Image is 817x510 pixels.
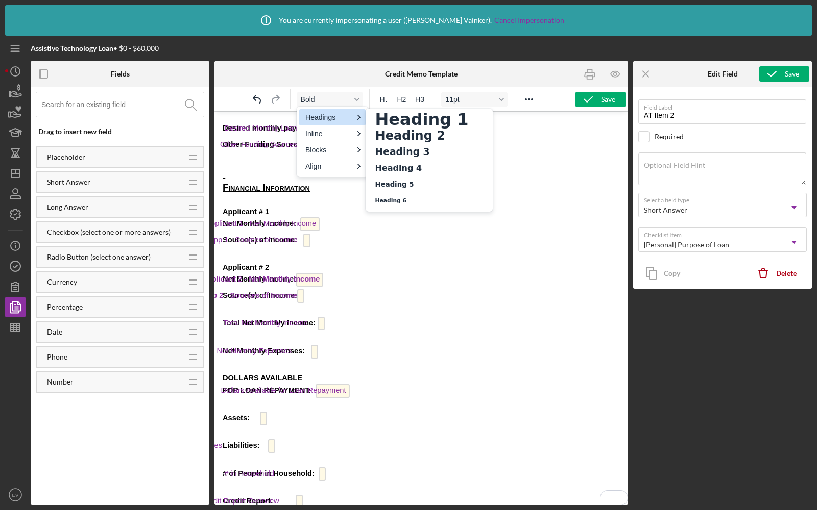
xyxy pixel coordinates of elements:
[41,92,204,117] input: Search for an existing field
[368,144,490,160] div: Heading 3
[376,92,393,107] button: Heading 1
[8,151,55,160] span: Applicant # 2
[644,161,705,169] label: Optional Field Hint
[374,195,470,207] h6: Heading 6
[37,303,180,311] div: Percentage
[104,10,117,24] span: Desired Monthly Loan Payment
[8,207,101,215] span: Total Net Monthly Income:
[368,127,490,144] div: Heading 2
[97,233,104,247] span: Net Monthly Expenses
[305,144,352,156] div: Blocks
[31,44,113,53] b: Assistive Technology Loan
[37,178,180,186] div: Short Answer
[776,263,797,284] div: Delete
[89,122,96,136] span: App 1 - Sources of Income
[8,180,106,188] span: Source(s) of Income:
[520,92,538,107] button: Reveal or hide additional toolbar items
[5,484,26,505] button: EV
[8,96,55,104] span: Applicant # 1
[214,112,628,505] iframe: Rich Text Area
[601,92,615,107] div: Save
[297,92,363,107] button: Format Bold
[301,95,351,104] span: Bold
[305,127,352,140] div: Inline
[81,383,88,397] span: Credit Report Overview
[54,327,61,341] span: Total Liabilities
[644,100,806,111] label: Field Label
[445,95,495,104] span: 11pt
[37,378,180,386] div: Number
[82,161,109,175] span: Applicant 2 - Net Monthly Income
[299,125,366,142] div: Inline
[305,160,352,172] div: Align
[104,355,111,369] span: # in Household
[374,162,470,174] h4: Heading 4
[655,133,684,141] div: Required
[103,205,110,219] span: Total Net Monthly Income
[12,492,19,498] text: EV
[374,146,470,158] h3: Heading 3
[86,106,105,119] span: Applicant 1 - Net Monthly Income
[8,70,95,81] span: Financial Information
[45,300,53,314] span: Total Assets
[374,113,470,125] h1: Heading 1
[494,16,564,24] a: Cancel Impersonation
[785,66,799,82] div: Save
[111,70,130,78] div: Fields
[441,92,508,107] button: Font size 11pt
[37,328,180,336] div: Date
[37,278,180,286] div: Currency
[267,92,284,107] button: Redo
[253,8,564,33] div: You are currently impersonating a user ( [PERSON_NAME] Vainker ).
[644,241,729,249] div: [Personal] Purpose of Loan
[100,27,107,40] span: Other Funding Sources
[8,329,45,338] span: Liabilities:
[299,109,366,125] div: Headings
[31,44,159,53] div: • $0 - $60,000
[411,92,429,107] button: Heading 3
[638,263,690,284] button: Copy
[38,127,204,136] div: Drag to insert new field
[37,203,180,211] div: Long Answer
[8,163,122,171] span: Net Monthly Income:
[368,111,490,127] div: Heading 1
[664,263,680,284] div: Copy
[415,95,424,104] span: H3
[708,70,738,78] div: Edit Field
[83,177,90,191] span: App 2 - Sources of Income
[299,158,366,174] div: Align
[249,92,266,107] button: Undo
[374,130,470,142] h2: Heading 2
[374,178,470,191] h5: Heading 5
[759,66,809,82] button: Save
[37,253,180,261] div: Radio Button (select one answer)
[8,302,35,310] span: Assets:
[37,353,180,361] div: Phone
[397,95,406,104] span: H2
[8,12,102,20] span: Desired monthly payment:
[575,92,626,107] button: Save
[751,263,807,284] button: Delete
[368,193,490,209] div: Heading 6
[299,142,366,158] div: Blocks
[644,206,687,214] div: Short Answer
[8,262,88,270] span: DOLLARS AVAILABLE
[37,228,180,236] div: Checkbox (select one or more answers)
[385,70,458,78] b: Credit Memo Template
[8,358,100,366] span: # of People in Household:
[305,111,352,123] div: Headings
[393,92,411,107] button: Heading 2
[101,272,135,286] span: Dollars Available for Loan Repayment
[368,160,490,176] div: Heading 4
[37,153,180,161] div: Placeholder
[380,95,389,104] span: H1
[368,176,490,193] div: Heading 5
